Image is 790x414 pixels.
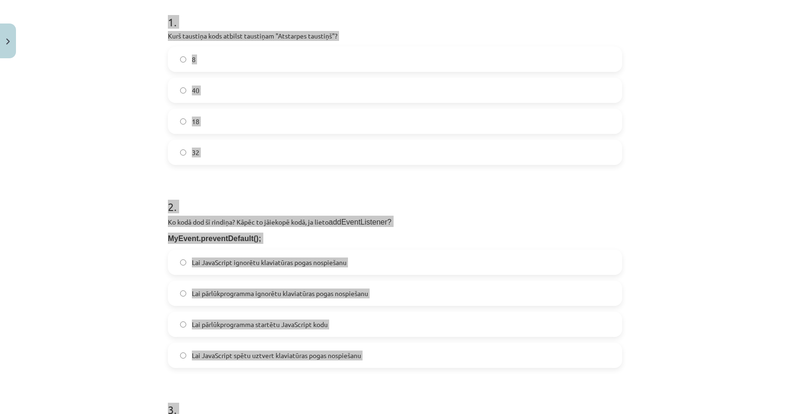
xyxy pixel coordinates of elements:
[180,290,186,297] input: Lai pārlūkprogramma ignorētu klaviatūras pogas nospiešanu
[192,320,328,329] span: Lai pārlūkprogramma startētu JavaScript kodu
[192,351,361,360] span: Lai JavaScript spētu uztvert klaviatūras pogas nospiešanu
[192,86,199,95] span: 40
[180,118,186,125] input: 18
[180,56,186,62] input: 8
[192,55,196,64] span: 8
[168,184,622,213] h1: 2 .
[168,31,622,41] p: Kurš taustiņa kods atbilst taustiņam "Atstarpes taustiņš"?
[180,149,186,156] input: 32
[180,259,186,266] input: Lai JavaScript ignorētu klaviatūras pogas nospiešanu
[180,352,186,359] input: Lai JavaScript spētu uztvert klaviatūras pogas nospiešanu
[180,321,186,328] input: Lai pārlūkprogramma startētu JavaScript kodu
[180,87,186,94] input: 40
[329,218,391,226] span: addEventListener?
[168,216,622,227] p: Ko kodā dod šī rindiņa? Kāpēc to jāiekopē kodā, ja lieto
[192,117,199,126] span: 18
[192,148,199,157] span: 32
[168,234,261,242] span: MyEvent.preventDefault();
[192,289,368,298] span: Lai pārlūkprogramma ignorētu klaviatūras pogas nospiešanu
[192,258,347,267] span: Lai JavaScript ignorētu klaviatūras pogas nospiešanu
[6,39,10,45] img: icon-close-lesson-0947bae3869378f0d4975bcd49f059093ad1ed9edebbc8119c70593378902aed.svg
